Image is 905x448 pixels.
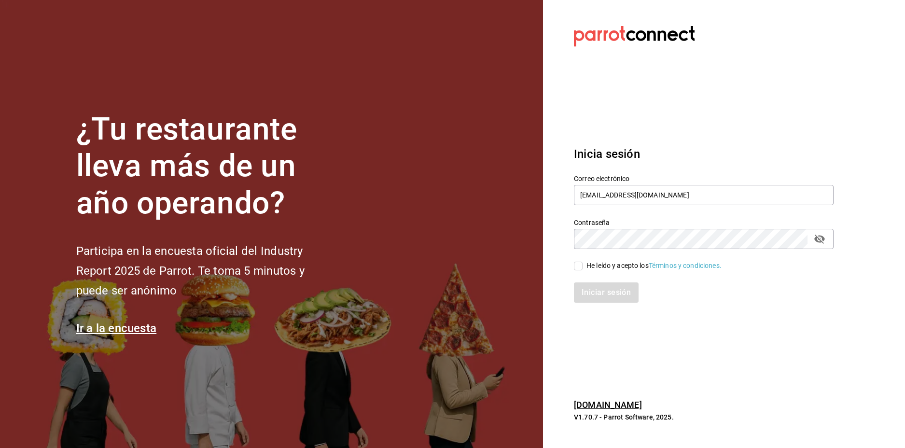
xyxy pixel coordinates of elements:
[574,219,834,225] label: Contraseña
[574,145,834,163] h3: Inicia sesión
[574,412,834,422] p: V1.70.7 - Parrot Software, 2025.
[76,322,157,335] a: Ir a la encuesta
[574,400,642,410] a: [DOMAIN_NAME]
[811,231,828,247] button: passwordField
[649,262,722,269] a: Términos y condiciones.
[76,241,337,300] h2: Participa en la encuesta oficial del Industry Report 2025 de Parrot. Te toma 5 minutos y puede se...
[574,175,834,182] label: Correo electrónico
[574,185,834,205] input: Ingresa tu correo electrónico
[76,111,337,222] h1: ¿Tu restaurante lleva más de un año operando?
[586,261,722,271] div: He leído y acepto los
